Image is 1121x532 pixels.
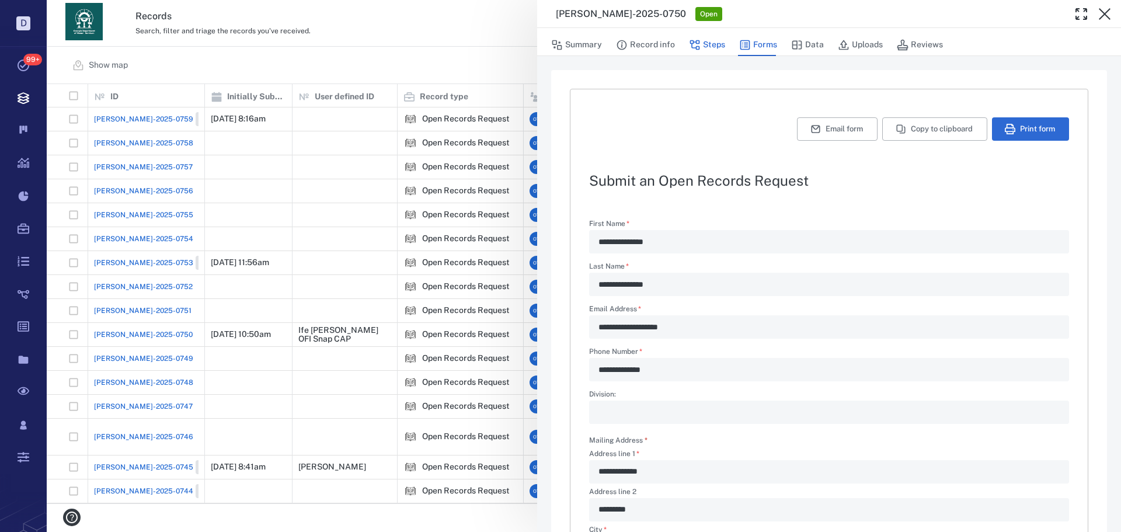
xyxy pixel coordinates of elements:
button: Steps [689,34,725,56]
button: Close [1093,2,1116,26]
label: Address line 1 [589,450,1069,460]
label: Phone Number [589,348,1069,358]
div: Email Address [589,315,1069,339]
span: 99+ [23,54,42,65]
label: Mailing Address [589,436,647,446]
span: Help [26,8,50,19]
label: Address line 2 [589,488,1069,498]
button: Email form [797,117,878,141]
div: First Name [589,230,1069,253]
div: Last Name [589,273,1069,296]
h2: Submit an Open Records Request [589,173,1069,187]
button: Summary [551,34,602,56]
span: Open [698,9,720,19]
h3: [PERSON_NAME]-2025-0750 [556,7,686,21]
p: D [16,16,30,30]
span: required [645,436,647,444]
label: Division: [589,391,1069,401]
button: Toggle Fullscreen [1070,2,1093,26]
div: Division: [589,401,1069,424]
button: Record info [616,34,675,56]
label: Email Address [589,305,1069,315]
button: Reviews [897,34,943,56]
button: Data [791,34,824,56]
button: Print form [992,117,1069,141]
button: Forms [739,34,777,56]
label: Last Name [589,263,1069,273]
button: Copy to clipboard [882,117,987,141]
label: First Name [589,220,1069,230]
div: Phone Number [589,358,1069,381]
button: Uploads [838,34,883,56]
